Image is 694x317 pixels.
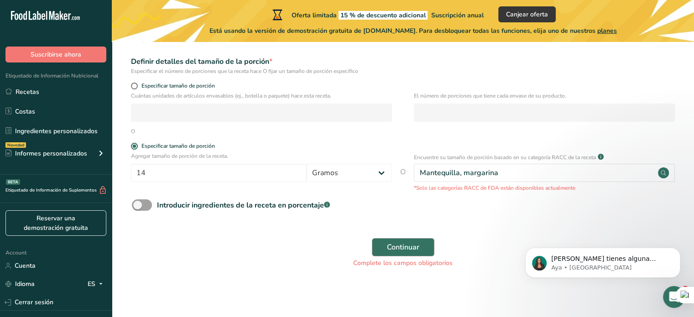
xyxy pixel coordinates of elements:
[131,127,135,135] div: O
[420,167,498,178] div: Mantequilla, margarina
[5,210,106,236] a: Reservar una demostración gratuita
[131,164,307,182] input: Escribe aquí el tamaño de la porción
[132,258,674,268] div: Complete los campos obligatorios
[506,10,548,19] span: Canjear oferta
[131,152,392,160] p: Agregar tamaño de porción de la receta.
[88,279,106,290] div: ES
[157,200,330,211] div: Introducir ingredientes de la receta en porcentaje
[138,83,215,89] span: Especificar tamaño de porción
[414,153,596,161] p: Encuentre su tamaño de porción basado en su categoría RACC de la receta
[682,286,689,293] span: 1
[414,92,675,100] p: El número de porciones que tiene cada envase de su producto.
[6,179,20,185] div: BETA
[431,11,484,20] span: Suscripción anual
[141,143,215,150] div: Especificar tamaño de porción
[271,9,484,20] div: Oferta limitada
[131,56,392,67] div: Definir detalles del tamaño de la porción
[5,142,26,148] div: Novedad
[209,26,617,36] span: Está usando la versión de demostración gratuita de [DOMAIN_NAME]. Para desbloquear todas las func...
[663,286,685,308] iframe: Intercom live chat
[31,50,81,59] span: Suscribirse ahora
[5,47,106,62] button: Suscribirse ahora
[597,26,617,35] span: planes
[511,229,694,292] iframe: Intercom notifications mensaje
[372,238,434,256] button: Continuar
[339,11,428,20] span: 15 % de descuento adicional
[498,6,556,22] button: Canjear oferta
[387,242,419,253] span: Continuar
[400,166,406,192] span: O
[131,67,392,75] div: Especificar el número de porciones que la receta hace O fijar un tamaño de porción específico
[131,92,392,100] p: Cuántas unidades de artículos envasables (ej., botella o paquete) hace esta receta.
[5,276,35,292] a: Idioma
[5,149,87,158] div: Informes personalizados
[414,184,675,192] p: *Solo las categorías RACC de FDA están disponibles actualmente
